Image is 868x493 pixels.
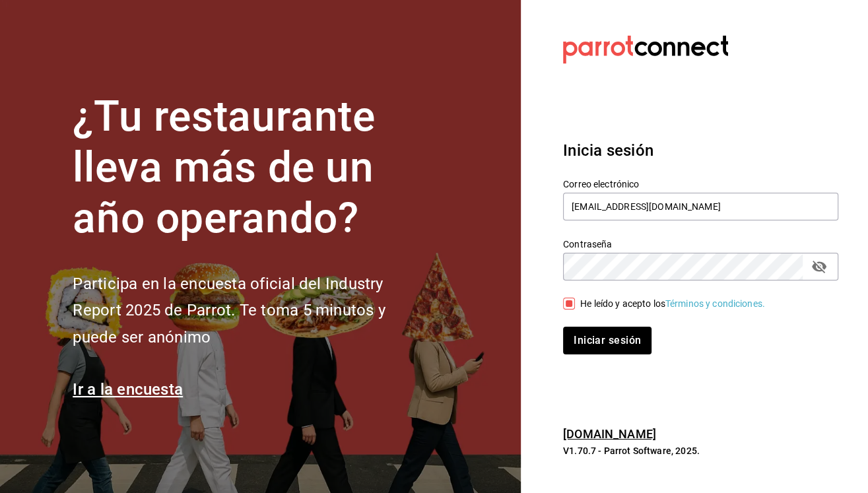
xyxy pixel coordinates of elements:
p: V1.70.7 - Parrot Software, 2025. [563,444,836,457]
label: Contraseña [563,240,838,249]
a: Ir a la encuesta [73,380,183,399]
h1: ¿Tu restaurante lleva más de un año operando? [73,92,429,244]
h3: Inicia sesión [563,139,836,162]
button: passwordField [808,255,830,278]
input: Ingresa tu correo electrónico [563,193,838,220]
h2: Participa en la encuesta oficial del Industry Report 2025 de Parrot. Te toma 5 minutos y puede se... [73,271,429,351]
a: Términos y condiciones. [665,298,765,309]
button: Iniciar sesión [563,327,651,354]
label: Correo electrónico [563,180,838,189]
a: [DOMAIN_NAME] [563,427,656,441]
div: He leído y acepto los [580,297,765,311]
